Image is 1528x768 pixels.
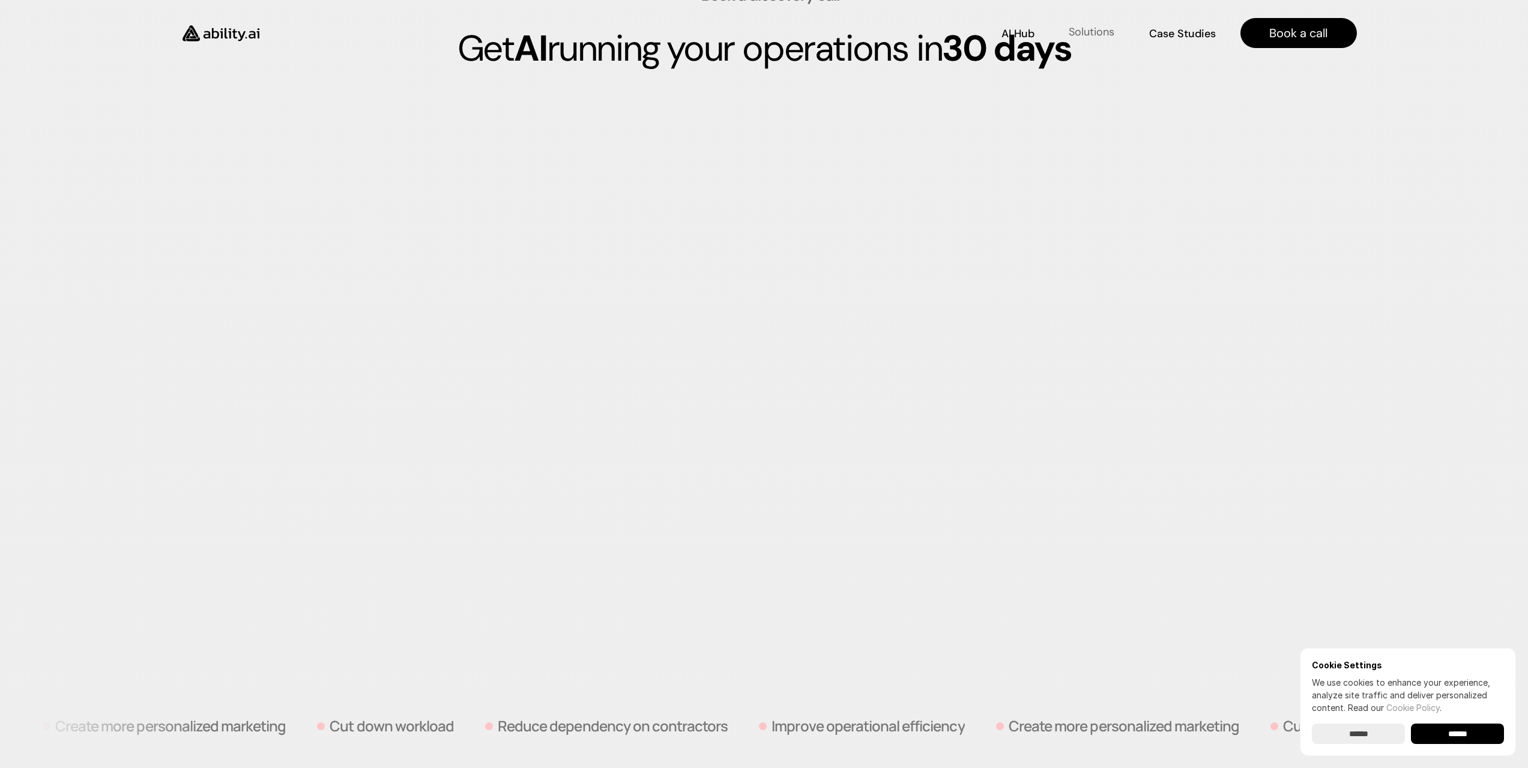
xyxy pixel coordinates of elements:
p: Reduce dependency on contractors [498,719,728,733]
p: Create more personalized marketing [1009,719,1239,733]
a: Solutions [1067,23,1116,44]
nav: Main navigation [276,18,1357,48]
a: Case Studies [1149,23,1216,44]
a: Book a call [1240,18,1357,48]
p: Cut down workload [330,719,454,733]
p: Improve operational efficiency [772,719,964,733]
p: Book a call [1269,25,1327,41]
p: AI Hub [1001,26,1034,41]
a: AI Hub [1001,23,1034,44]
a: Cookie Policy [1386,703,1440,713]
p: We use cookies to enhance your experience, analyze site traffic and deliver personalized content. [1312,676,1504,714]
p: Cut down workload [1283,719,1407,733]
p: Create more personalized marketing [55,719,286,733]
h6: Cookie Settings [1312,660,1504,670]
p: Solutions [1069,25,1114,40]
span: Read our . [1348,703,1442,713]
p: Case Studies [1149,26,1216,41]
